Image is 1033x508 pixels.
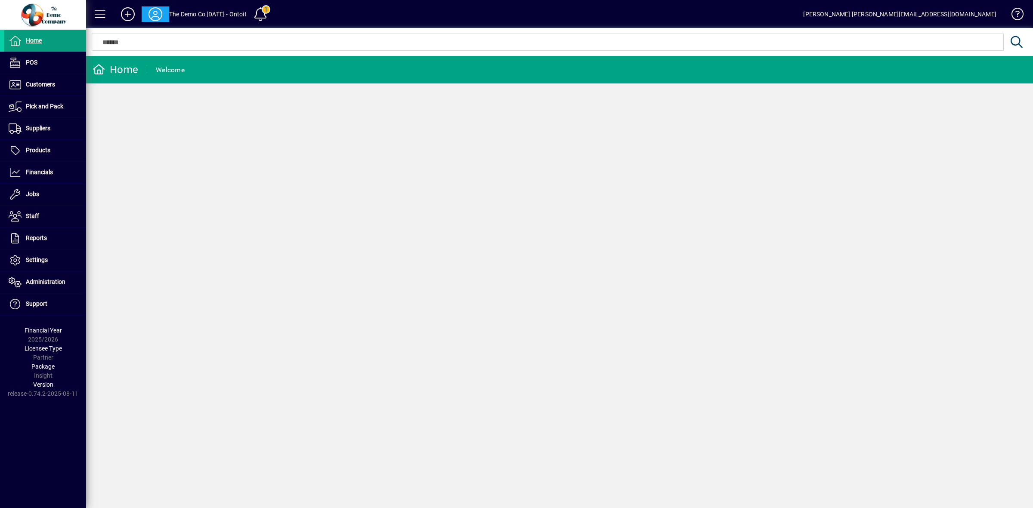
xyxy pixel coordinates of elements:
a: Staff [4,206,86,227]
a: Knowledge Base [1005,2,1022,30]
span: Staff [26,212,39,219]
span: Reports [26,234,47,241]
span: Home [26,37,42,44]
span: Financial Year [25,327,62,334]
span: Settings [26,256,48,263]
span: Pick and Pack [26,103,63,110]
a: Customers [4,74,86,95]
span: Products [26,147,50,154]
a: Pick and Pack [4,96,86,117]
a: Suppliers [4,118,86,139]
div: [PERSON_NAME] [PERSON_NAME][EMAIL_ADDRESS][DOMAIN_NAME] [803,7,996,21]
a: Jobs [4,184,86,205]
a: Financials [4,162,86,183]
a: Reports [4,228,86,249]
span: Version [33,381,53,388]
span: Financials [26,169,53,175]
a: Administration [4,271,86,293]
span: Customers [26,81,55,88]
span: POS [26,59,37,66]
button: Add [114,6,142,22]
div: Home [93,63,138,77]
span: Jobs [26,191,39,197]
span: Package [31,363,55,370]
div: The Demo Co [DATE] - Ontoit [169,7,247,21]
button: Profile [142,6,169,22]
a: POS [4,52,86,74]
a: Products [4,140,86,161]
a: Settings [4,249,86,271]
a: Support [4,293,86,315]
span: Support [26,300,47,307]
span: Administration [26,278,65,285]
span: Licensee Type [25,345,62,352]
span: Suppliers [26,125,50,132]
